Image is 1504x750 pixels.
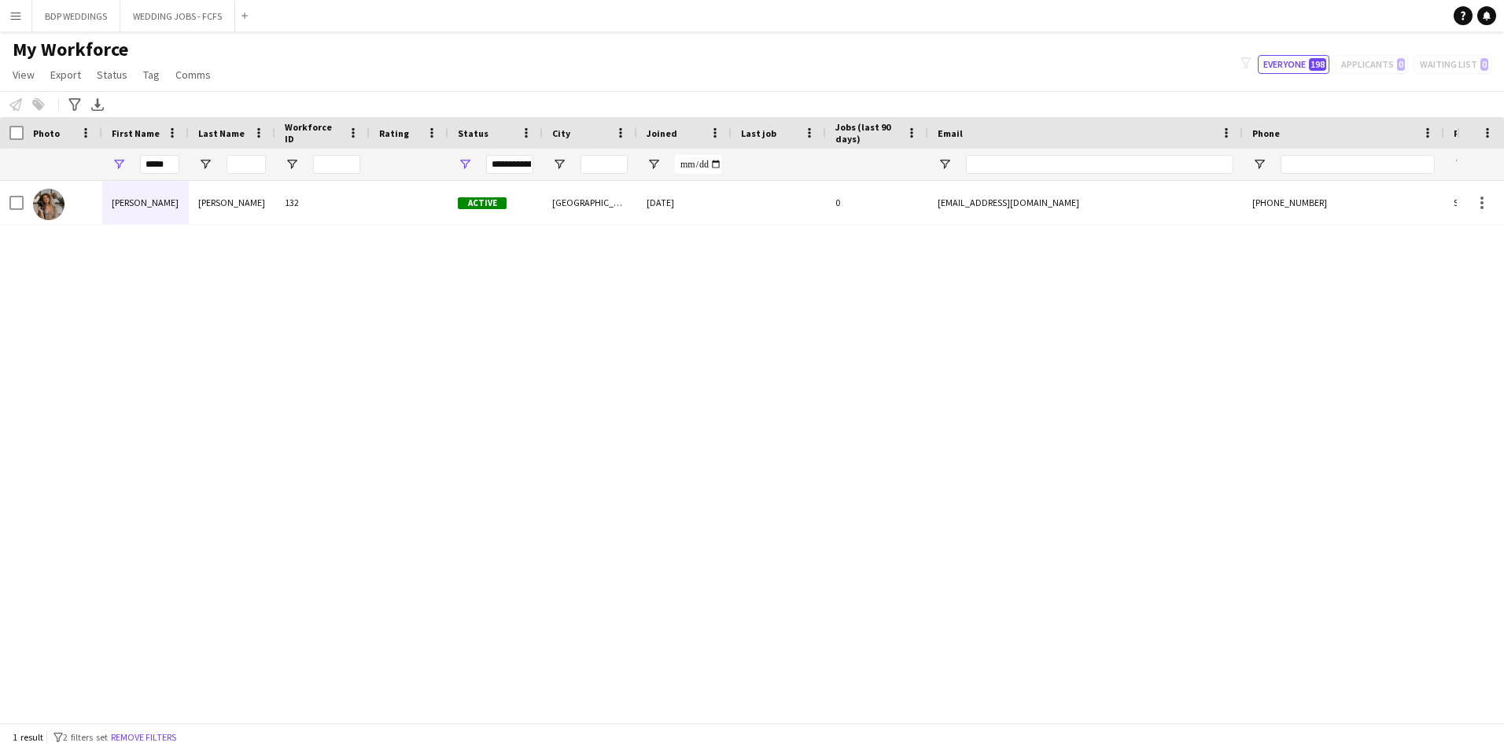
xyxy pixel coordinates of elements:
div: [DATE] [637,181,732,224]
a: Comms [169,64,217,85]
div: [GEOGRAPHIC_DATA] [543,181,637,224]
span: Jobs (last 90 days) [835,121,900,145]
app-action-btn: Advanced filters [65,95,84,114]
a: Export [44,64,87,85]
span: Last Name [198,127,245,139]
span: Status [97,68,127,82]
div: 132 [275,181,370,224]
button: Open Filter Menu [285,157,299,171]
input: Last Name Filter Input [227,155,266,174]
input: City Filter Input [581,155,628,174]
img: Peggy Pollock [33,189,65,220]
span: Email [938,127,963,139]
span: City [552,127,570,139]
span: Tag [143,68,160,82]
span: 2 filters set [63,731,108,743]
span: Phone [1252,127,1280,139]
button: Open Filter Menu [198,157,212,171]
span: Status [458,127,488,139]
span: 198 [1309,58,1326,71]
span: My Workforce [13,38,128,61]
span: Workforce ID [285,121,341,145]
input: Joined Filter Input [675,155,722,174]
div: [PHONE_NUMBER] [1243,181,1444,224]
button: Open Filter Menu [1454,157,1468,171]
span: Active [458,197,507,209]
input: First Name Filter Input [140,155,179,174]
button: Open Filter Menu [938,157,952,171]
button: Open Filter Menu [552,157,566,171]
div: [PERSON_NAME] [189,181,275,224]
span: Photo [33,127,60,139]
button: Everyone198 [1258,55,1329,74]
span: View [13,68,35,82]
div: [EMAIL_ADDRESS][DOMAIN_NAME] [928,181,1243,224]
span: Export [50,68,81,82]
button: Open Filter Menu [647,157,661,171]
button: Remove filters [108,729,179,746]
a: Status [90,64,134,85]
a: Tag [137,64,166,85]
div: 0 [826,181,928,224]
div: [PERSON_NAME] [102,181,189,224]
input: Workforce ID Filter Input [313,155,360,174]
input: Email Filter Input [966,155,1233,174]
button: Open Filter Menu [458,157,472,171]
a: View [6,64,41,85]
span: Profile [1454,127,1485,139]
input: Phone Filter Input [1281,155,1435,174]
button: BDP WEDDINGS [32,1,120,31]
span: Rating [379,127,409,139]
span: Comms [175,68,211,82]
button: WEDDING JOBS - FCFS [120,1,235,31]
app-action-btn: Export XLSX [88,95,107,114]
button: Open Filter Menu [112,157,126,171]
span: Joined [647,127,677,139]
span: First Name [112,127,160,139]
button: Open Filter Menu [1252,157,1266,171]
span: Last job [741,127,776,139]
